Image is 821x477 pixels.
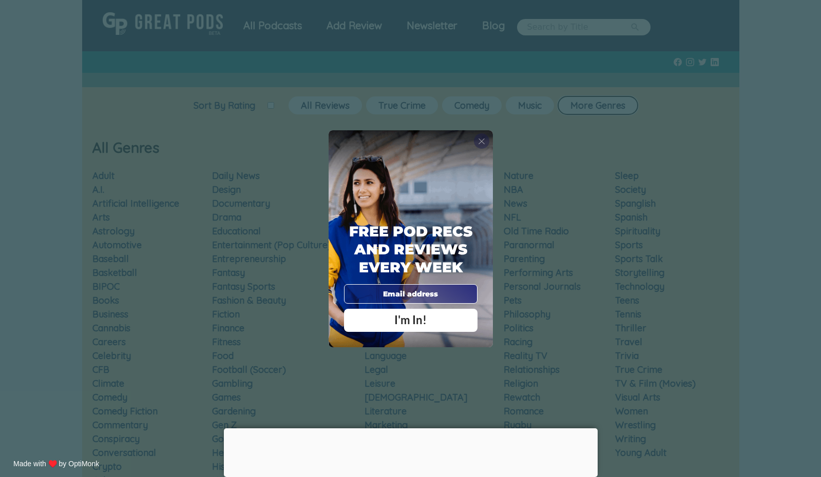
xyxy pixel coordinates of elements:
iframe: Advertisement [224,428,598,474]
a: Made with ♥️ by OptiMonk [13,460,99,468]
input: Email address [344,284,478,304]
span: X [478,136,485,146]
span: I'm In! [394,313,427,327]
span: Free Pod Recs and Reviews every week [349,223,472,276]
